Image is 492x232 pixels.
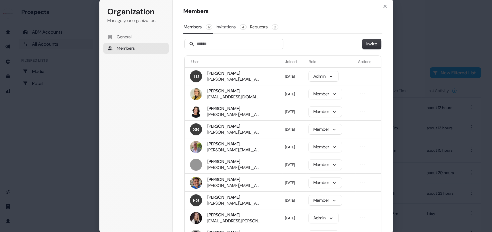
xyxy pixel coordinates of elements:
[207,147,260,153] span: [PERSON_NAME][EMAIL_ADDRESS][PERSON_NAME][DOMAIN_NAME]
[358,160,366,168] button: Open menu
[207,129,260,135] span: [PERSON_NAME][EMAIL_ADDRESS][DOMAIN_NAME]
[358,107,366,115] button: Open menu
[207,159,240,165] span: [PERSON_NAME]
[103,43,169,54] button: Members
[190,123,202,135] img: Sara Benkirane
[309,142,342,152] button: Member
[358,178,366,186] button: Open menu
[207,112,260,118] span: [PERSON_NAME][EMAIL_ADDRESS][PERSON_NAME][DOMAIN_NAME]
[355,56,381,67] th: Actions
[285,180,295,185] span: [DATE]
[185,39,283,49] input: Search
[185,56,282,67] th: User
[207,200,260,206] span: [PERSON_NAME][EMAIL_ADDRESS][DOMAIN_NAME]
[207,183,260,189] span: [PERSON_NAME][EMAIL_ADDRESS][DOMAIN_NAME]
[309,107,342,117] button: Member
[207,106,240,112] span: [PERSON_NAME]
[358,214,366,222] button: Open menu
[207,165,260,171] span: [PERSON_NAME][EMAIL_ADDRESS][PERSON_NAME][DOMAIN_NAME]
[272,24,278,30] span: 0
[190,177,202,189] img: Angus Dowie
[117,45,135,51] span: Members
[190,88,202,100] img: Camila Vivanco
[285,127,295,132] span: [DATE]
[309,160,342,170] button: Member
[207,218,260,224] span: [EMAIL_ADDRESS][PERSON_NAME][DOMAIN_NAME]
[183,21,213,34] button: Members
[103,32,169,42] button: General
[190,194,202,206] img: Fernanda Goite
[285,198,295,203] span: [DATE]
[207,194,240,200] span: [PERSON_NAME]
[358,125,366,133] button: Open menu
[207,123,240,129] span: [PERSON_NAME]
[207,212,240,218] span: [PERSON_NAME]
[285,216,295,220] span: [DATE]
[190,212,202,224] img: Vivien Rieckmann
[309,195,342,205] button: Member
[358,90,366,98] button: Open menu
[215,21,247,33] button: Invitations
[190,141,202,153] img: Tony Troth
[107,18,165,24] p: Manage your organization.
[309,213,338,223] button: Admin
[240,24,247,30] span: 4
[285,162,295,167] span: [DATE]
[309,178,342,188] button: Member
[285,74,295,79] span: [DATE]
[207,141,240,147] span: [PERSON_NAME]
[285,145,295,149] span: [DATE]
[362,39,381,49] button: Invite
[358,72,366,80] button: Open menu
[207,70,240,76] span: [PERSON_NAME]
[358,143,366,151] button: Open menu
[285,92,295,96] span: [DATE]
[250,21,279,33] button: Requests
[309,71,338,81] button: Admin
[309,124,342,134] button: Member
[306,56,356,67] th: Role
[285,109,295,114] span: [DATE]
[107,6,165,17] h1: Organization
[190,70,202,82] img: Thomas Duggan
[207,94,260,100] span: [EMAIL_ADDRESS][DOMAIN_NAME]
[117,34,132,40] span: General
[190,159,202,171] img: Matko Mrakovcic
[309,89,342,99] button: Member
[190,106,202,118] img: Audrey Goebel
[282,56,306,67] th: Joined
[358,196,366,204] button: Open menu
[207,88,240,94] span: [PERSON_NAME]
[207,177,240,183] span: [PERSON_NAME]
[183,7,382,15] h1: Members
[206,24,212,30] span: 12
[207,76,260,82] span: [PERSON_NAME][EMAIL_ADDRESS][PERSON_NAME][DOMAIN_NAME]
